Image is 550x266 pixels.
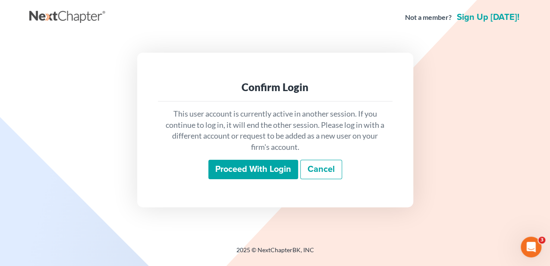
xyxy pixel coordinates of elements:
a: Cancel [300,160,342,180]
iframe: Intercom live chat [521,237,541,257]
span: 3 [538,237,545,244]
div: 2025 © NextChapterBK, INC [29,246,521,261]
strong: Not a member? [405,13,452,22]
input: Proceed with login [208,160,298,180]
div: Confirm Login [165,80,386,94]
a: Sign up [DATE]! [455,13,521,22]
p: This user account is currently active in another session. If you continue to log in, it will end ... [165,108,386,153]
